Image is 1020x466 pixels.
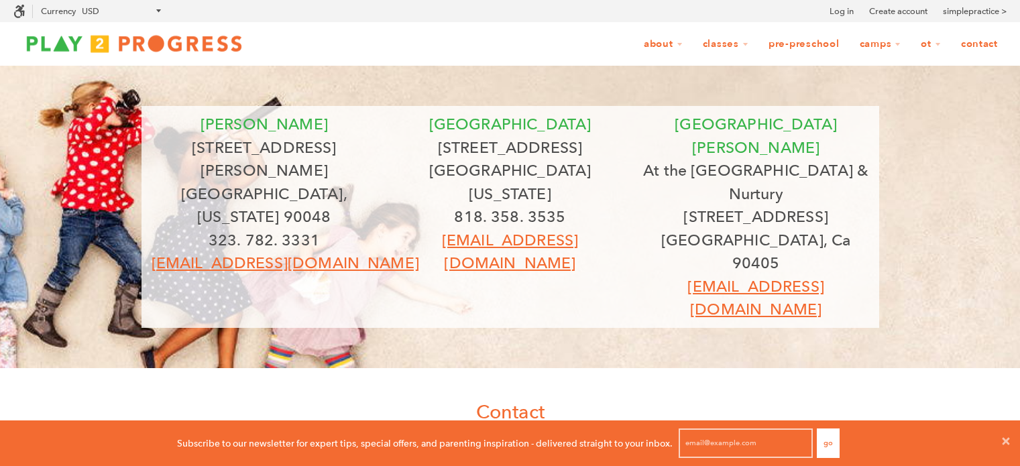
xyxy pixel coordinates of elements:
[851,32,910,57] a: Camps
[675,115,837,157] font: [GEOGRAPHIC_DATA][PERSON_NAME]
[869,5,927,18] a: Create account
[643,159,869,205] p: At the [GEOGRAPHIC_DATA] & Nurtury
[694,32,757,57] a: Classes
[152,253,419,272] a: [EMAIL_ADDRESS][DOMAIN_NAME]
[177,436,673,451] p: Subscribe to our newsletter for expert tips, special offers, and parenting inspiration - delivere...
[687,277,824,319] a: [EMAIL_ADDRESS][DOMAIN_NAME]
[152,136,378,182] p: [STREET_ADDRESS][PERSON_NAME]
[429,115,591,133] span: [GEOGRAPHIC_DATA]
[397,205,623,229] p: 818. 358. 3535
[760,32,848,57] a: Pre-Preschool
[13,30,255,57] img: Play2Progress logo
[943,5,1007,18] a: simplepractice >
[830,5,854,18] a: Log in
[152,229,378,252] p: 323. 782. 3331
[912,32,950,57] a: OT
[635,32,691,57] a: About
[643,205,869,229] p: [STREET_ADDRESS]
[643,229,869,275] p: [GEOGRAPHIC_DATA], Ca 90405
[397,159,623,205] p: [GEOGRAPHIC_DATA][US_STATE]
[41,6,76,16] label: Currency
[152,182,378,229] p: [GEOGRAPHIC_DATA], [US_STATE] 90048
[952,32,1007,57] a: Contact
[442,231,578,273] a: [EMAIL_ADDRESS][DOMAIN_NAME]
[817,428,840,458] button: Go
[397,136,623,160] p: [STREET_ADDRESS]
[201,115,328,133] font: [PERSON_NAME]
[679,428,813,458] input: email@example.com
